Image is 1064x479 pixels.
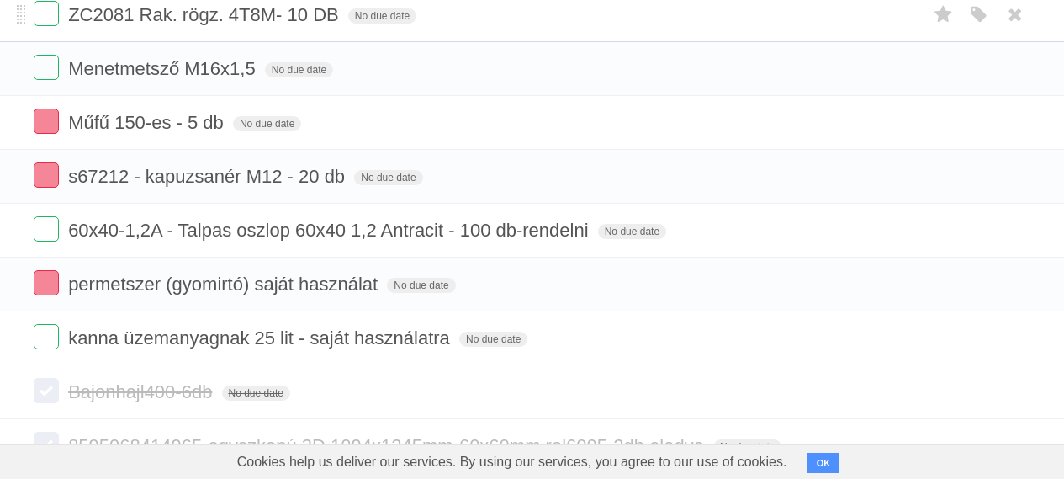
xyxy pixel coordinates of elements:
label: Done [34,55,59,80]
label: Done [34,1,59,26]
span: No due date [348,8,416,24]
label: Done [34,216,59,242]
span: permetszer (gyomirtó) saját használat [68,274,382,295]
span: 60x40-1,2A - Talpas oszlop 60x40 1,2 Antracit - 100 db-rendelni [68,220,592,241]
span: kanna üzemanyagnak 25 lit - saját használatra [68,327,454,349]
span: No due date [354,170,422,185]
label: Done [34,378,59,403]
button: OK [807,453,840,473]
span: Cookies help us deliver our services. By using our services, you agree to our use of cookies. [220,445,804,479]
span: s67212 - kapuzsanér M12 - 20 db [68,166,349,187]
label: Done [34,324,59,349]
span: No due date [222,386,290,401]
label: Star task [928,1,960,29]
span: No due date [598,224,666,239]
span: No due date [387,278,455,293]
label: Done [34,432,59,457]
span: 8595068414965-egyszkapú 3D 1094x1245mm-60x60mm ral6005-2db eladva [68,435,708,456]
span: No due date [713,439,781,455]
span: Műfű 150-es - 5 db [68,112,228,133]
span: Menetmetsző M16x1,5 [68,58,260,79]
label: Done [34,109,59,134]
span: No due date [265,62,333,77]
span: No due date [459,332,527,347]
label: Done [34,162,59,188]
span: Bajonhajl400-6db [68,381,216,402]
span: ZC2081 Rak. rögz. 4T8M- 10 DB [68,4,343,25]
span: No due date [233,116,301,131]
label: Done [34,270,59,295]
